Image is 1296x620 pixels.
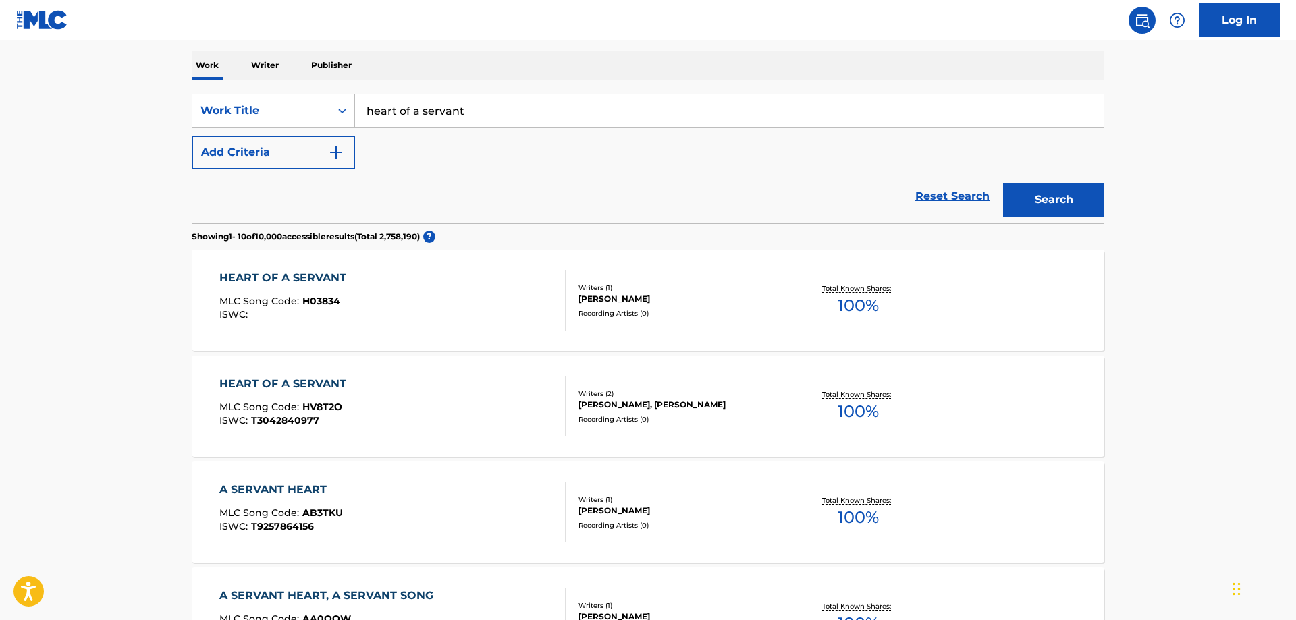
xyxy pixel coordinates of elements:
[251,414,319,426] span: T3042840977
[578,414,782,424] div: Recording Artists ( 0 )
[328,144,344,161] img: 9d2ae6d4665cec9f34b9.svg
[578,283,782,293] div: Writers ( 1 )
[192,461,1104,563] a: A SERVANT HEARTMLC Song Code:AB3TKUISWC:T9257864156Writers (1)[PERSON_NAME]Recording Artists (0)T...
[1003,183,1104,217] button: Search
[1228,555,1296,620] iframe: Chat Widget
[838,505,879,530] span: 100 %
[16,10,68,30] img: MLC Logo
[219,588,440,604] div: A SERVANT HEART, A SERVANT SONG
[219,401,302,413] span: MLC Song Code :
[1233,569,1241,609] div: Drag
[822,495,894,505] p: Total Known Shares:
[192,356,1104,457] a: HEART OF A SERVANTMLC Song Code:HV8T2OISWC:T3042840977Writers (2)[PERSON_NAME], [PERSON_NAME]Reco...
[219,414,251,426] span: ISWC :
[822,601,894,611] p: Total Known Shares:
[192,94,1104,223] form: Search Form
[219,520,251,532] span: ISWC :
[423,231,435,243] span: ?
[302,295,340,307] span: H03834
[578,495,782,505] div: Writers ( 1 )
[192,51,223,80] p: Work
[1199,3,1280,37] a: Log In
[219,376,353,392] div: HEART OF A SERVANT
[192,136,355,169] button: Add Criteria
[578,308,782,318] div: Recording Artists ( 0 )
[251,520,314,532] span: T9257864156
[219,270,353,286] div: HEART OF A SERVANT
[1164,7,1191,34] div: Help
[578,293,782,305] div: [PERSON_NAME]
[192,250,1104,351] a: HEART OF A SERVANTMLC Song Code:H03834ISWC:Writers (1)[PERSON_NAME]Recording Artists (0)Total Kno...
[307,51,356,80] p: Publisher
[219,507,302,519] span: MLC Song Code :
[219,482,343,498] div: A SERVANT HEART
[247,51,283,80] p: Writer
[302,401,342,413] span: HV8T2O
[219,295,302,307] span: MLC Song Code :
[1134,12,1150,28] img: search
[192,231,420,243] p: Showing 1 - 10 of 10,000 accessible results (Total 2,758,190 )
[1129,7,1156,34] a: Public Search
[822,389,894,399] p: Total Known Shares:
[909,181,996,211] a: Reset Search
[578,520,782,530] div: Recording Artists ( 0 )
[838,293,879,318] span: 100 %
[578,505,782,517] div: [PERSON_NAME]
[219,308,251,320] span: ISWC :
[1169,12,1185,28] img: help
[200,103,322,119] div: Work Title
[578,399,782,411] div: [PERSON_NAME], [PERSON_NAME]
[578,389,782,399] div: Writers ( 2 )
[302,507,343,519] span: AB3TKU
[578,600,782,611] div: Writers ( 1 )
[838,399,879,424] span: 100 %
[822,283,894,293] p: Total Known Shares:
